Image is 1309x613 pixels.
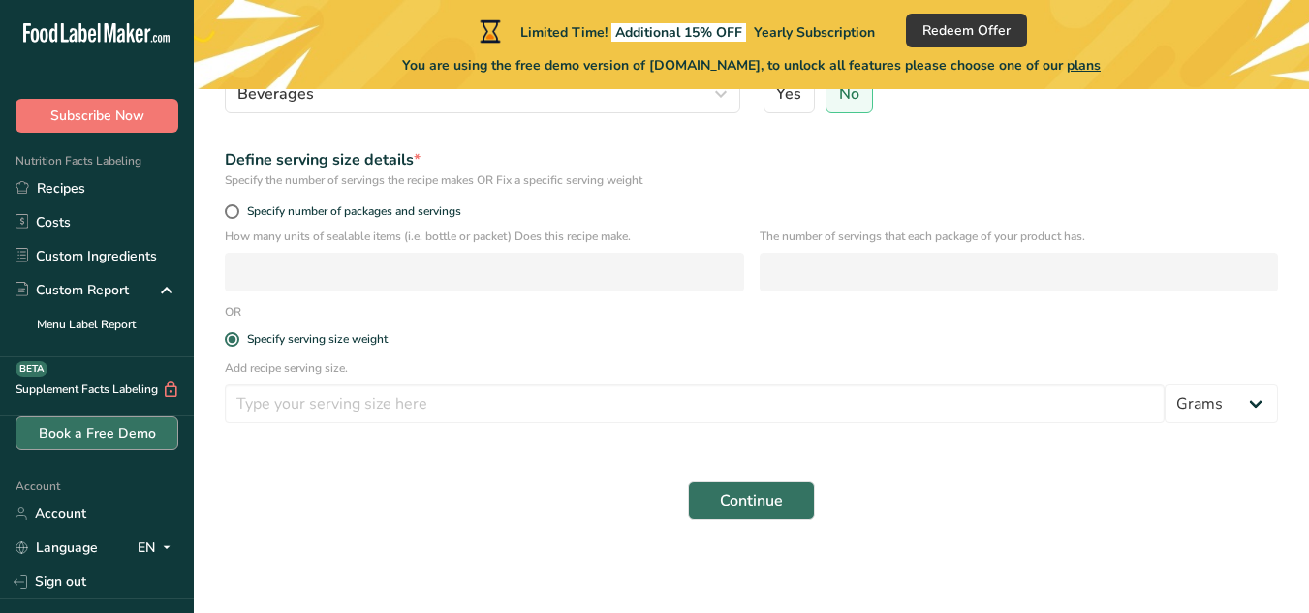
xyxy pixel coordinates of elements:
button: Subscribe Now [16,99,178,133]
span: No [839,84,859,104]
button: Continue [688,481,815,520]
div: Custom Report [16,280,129,300]
p: Add recipe serving size. [225,359,1278,377]
span: Redeem Offer [922,20,1011,41]
button: Redeem Offer [906,14,1027,47]
div: Limited Time! [476,19,875,43]
div: BETA [16,361,47,377]
div: Specify the number of servings the recipe makes OR Fix a specific serving weight [225,171,1278,189]
span: Yearly Subscription [754,23,875,42]
span: Beverages [237,82,314,106]
a: Book a Free Demo [16,416,178,450]
input: Type your serving size here [225,384,1165,423]
span: Additional 15% OFF [611,23,746,42]
span: Specify number of packages and servings [239,204,461,219]
a: Language [16,531,98,565]
div: OR [213,303,253,321]
span: Subscribe Now [50,106,144,126]
span: Continue [720,489,783,512]
span: Yes [776,84,801,104]
div: EN [138,536,178,560]
div: Define serving size details [225,148,1278,171]
span: You are using the free demo version of [DOMAIN_NAME], to unlock all features please choose one of... [402,55,1101,76]
iframe: Intercom live chat [1243,547,1290,594]
p: The number of servings that each package of your product has. [760,228,1279,245]
button: Beverages [225,75,740,113]
div: Specify serving size weight [247,332,388,347]
p: How many units of sealable items (i.e. bottle or packet) Does this recipe make. [225,228,744,245]
span: plans [1067,56,1101,75]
